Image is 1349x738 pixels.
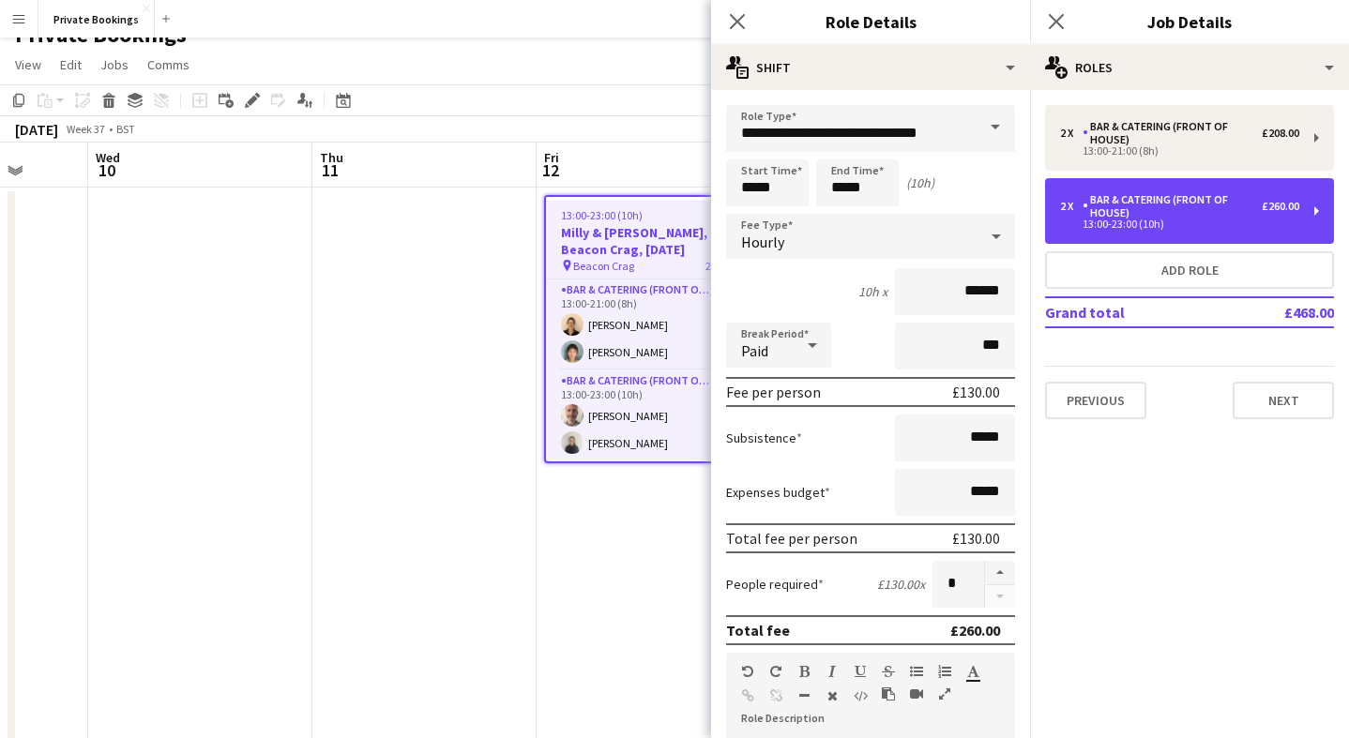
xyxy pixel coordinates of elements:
[938,664,951,679] button: Ordered List
[1060,127,1083,140] div: 2 x
[797,664,811,679] button: Bold
[858,283,887,300] div: 10h x
[546,279,752,370] app-card-role: Bar & Catering (Front of House)2/213:00-21:00 (8h)[PERSON_NAME][PERSON_NAME]
[140,53,197,77] a: Comms
[1030,45,1349,90] div: Roles
[882,686,895,701] button: Paste as plain text
[541,159,559,181] span: 12
[147,56,189,73] span: Comms
[53,53,89,77] a: Edit
[711,9,1030,34] h3: Role Details
[906,174,934,191] div: (10h)
[544,195,754,463] app-job-card: 13:00-23:00 (10h)4/4Milly & [PERSON_NAME], Beacon Crag, [DATE] Beacon Crag2 RolesBar & Catering (...
[317,159,343,181] span: 11
[544,149,559,166] span: Fri
[1083,120,1262,146] div: Bar & Catering (Front of House)
[711,45,1030,90] div: Shift
[741,664,754,679] button: Undo
[15,56,41,73] span: View
[705,259,737,273] span: 2 Roles
[1083,193,1262,219] div: Bar & Catering (Front of House)
[1030,9,1349,34] h3: Job Details
[910,686,923,701] button: Insert video
[726,484,830,501] label: Expenses budget
[1262,200,1299,213] div: £260.00
[1060,146,1299,156] div: 13:00-21:00 (8h)
[546,224,752,258] h3: Milly & [PERSON_NAME], Beacon Crag, [DATE]
[826,664,839,679] button: Italic
[985,561,1015,585] button: Increase
[910,664,923,679] button: Unordered List
[561,208,643,222] span: 13:00-23:00 (10h)
[966,664,979,679] button: Text Color
[1222,297,1334,327] td: £468.00
[93,159,120,181] span: 10
[882,664,895,679] button: Strikethrough
[797,688,811,703] button: Horizontal Line
[8,53,49,77] a: View
[93,53,136,77] a: Jobs
[1233,382,1334,419] button: Next
[854,688,867,703] button: HTML Code
[950,621,1000,640] div: £260.00
[15,120,58,139] div: [DATE]
[726,383,821,401] div: Fee per person
[826,688,839,703] button: Clear Formatting
[952,529,1000,548] div: £130.00
[1060,219,1299,229] div: 13:00-23:00 (10h)
[726,529,857,548] div: Total fee per person
[1045,251,1334,289] button: Add role
[96,149,120,166] span: Wed
[854,664,867,679] button: Underline
[60,56,82,73] span: Edit
[726,621,790,640] div: Total fee
[726,429,802,446] label: Subsistence
[116,122,135,136] div: BST
[62,122,109,136] span: Week 37
[877,576,925,593] div: £130.00 x
[100,56,129,73] span: Jobs
[546,370,752,461] app-card-role: Bar & Catering (Front of House)2/213:00-23:00 (10h)[PERSON_NAME][PERSON_NAME]
[1060,200,1083,213] div: 2 x
[938,686,951,701] button: Fullscreen
[1045,297,1222,327] td: Grand total
[1262,127,1299,140] div: £208.00
[1045,382,1146,419] button: Previous
[38,1,155,38] button: Private Bookings
[741,341,768,360] span: Paid
[952,383,1000,401] div: £130.00
[573,259,634,273] span: Beacon Crag
[726,576,824,593] label: People required
[320,149,343,166] span: Thu
[769,664,782,679] button: Redo
[741,233,784,251] span: Hourly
